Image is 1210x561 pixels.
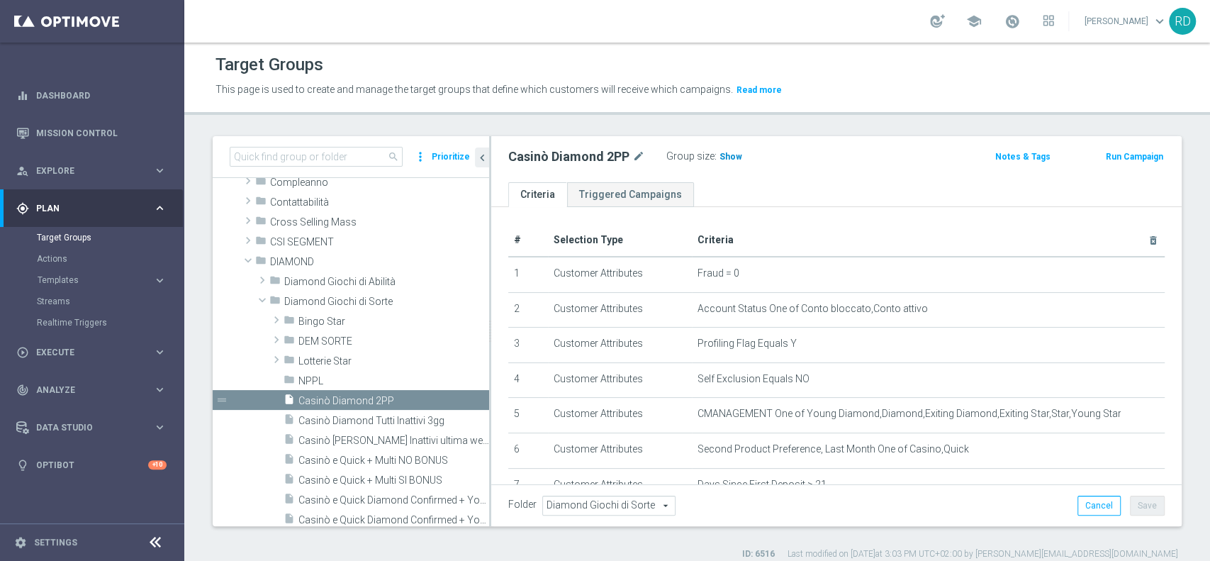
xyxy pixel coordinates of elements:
[37,248,183,270] div: Actions
[37,232,147,243] a: Target Groups
[548,398,693,433] td: Customer Attributes
[16,90,167,101] button: equalizer Dashboard
[16,77,167,114] div: Dashboard
[994,149,1052,165] button: Notes & Tags
[16,422,167,433] button: Data Studio keyboard_arrow_right
[715,150,717,162] label: :
[298,455,489,467] span: Casin&#xF2; e Quick &#x2B; Multi NO BONUS
[153,421,167,434] i: keyboard_arrow_right
[698,479,827,491] span: Days Since First Deposit > 21
[298,494,489,506] span: Casin&#xF2; e Quick Diamond Confirmed &#x2B; Young&#x2B; Exiting
[14,536,27,549] i: settings
[270,236,489,248] span: CSI SEGMENT
[508,433,548,468] td: 6
[548,292,693,328] td: Customer Attributes
[1077,496,1121,516] button: Cancel
[698,338,797,350] span: Profiling Flag Equals Y
[16,202,153,215] div: Plan
[16,346,153,359] div: Execute
[16,114,167,152] div: Mission Control
[284,374,295,390] i: folder
[548,433,693,468] td: Customer Attributes
[298,335,489,348] span: DEM SORTE
[508,292,548,328] td: 2
[298,375,489,387] span: NPPL
[37,317,147,328] a: Realtime Triggers
[548,468,693,504] td: Customer Attributes
[719,152,742,162] span: Show
[284,473,295,489] i: insert_drive_file
[269,274,281,291] i: folder
[284,314,295,331] i: folder
[508,499,537,511] label: Folder
[1169,8,1196,35] div: RD
[16,384,29,396] i: track_changes
[37,270,183,291] div: Templates
[16,446,167,484] div: Optibot
[16,203,167,214] div: gps_fixed Plan keyboard_arrow_right
[475,148,489,167] button: chevron_left
[388,151,399,162] span: search
[36,386,153,394] span: Analyze
[698,373,810,385] span: Self Exclusion Equals NO
[270,216,489,228] span: Cross Selling Mass
[153,201,167,215] i: keyboard_arrow_right
[16,165,167,177] button: person_search Explore keyboard_arrow_right
[270,256,489,268] span: DIAMOND
[1148,235,1159,246] i: delete_forever
[16,165,153,177] div: Explore
[153,274,167,287] i: keyboard_arrow_right
[36,167,153,175] span: Explore
[16,346,29,359] i: play_circle_outline
[284,433,295,450] i: insert_drive_file
[16,384,167,396] button: track_changes Analyze keyboard_arrow_right
[1130,496,1165,516] button: Save
[298,435,489,447] span: Casin&#xF2; Diamond Tutti Inattivi ultima week
[966,13,982,29] span: school
[548,257,693,292] td: Customer Attributes
[1083,11,1169,32] a: [PERSON_NAME]keyboard_arrow_down
[37,274,167,286] button: Templates keyboard_arrow_right
[255,255,267,271] i: folder
[476,151,489,165] i: chevron_left
[298,514,489,526] span: Casin&#xF2; e Quick Diamond Confirmed &#x2B; Young&#x2B; Exiting &gt; 25 anni
[413,147,427,167] i: more_vert
[153,164,167,177] i: keyboard_arrow_right
[508,328,548,363] td: 3
[36,114,167,152] a: Mission Control
[508,148,629,165] h2: Casinò Diamond 2PP
[735,82,783,98] button: Read more
[508,257,548,292] td: 1
[16,459,29,472] i: lightbulb
[16,460,167,471] div: lightbulb Optibot +10
[270,196,489,209] span: Contattabilit&#xE0;
[148,460,167,470] div: +10
[632,148,645,165] i: mode_edit
[215,55,323,75] h1: Target Groups
[698,303,928,315] span: Account Status One of Conto bloccato,Conto attivo
[284,493,295,509] i: insert_drive_file
[508,468,548,504] td: 7
[284,296,489,308] span: Diamond Giochi di Sorte
[1104,149,1165,165] button: Run Campaign
[16,89,29,102] i: equalizer
[284,394,295,410] i: insert_drive_file
[666,150,715,162] label: Group size
[38,276,153,284] div: Templates
[255,195,267,211] i: folder
[36,77,167,114] a: Dashboard
[698,443,969,455] span: Second Product Preference, Last Month One of Casino,Quick
[298,474,489,487] span: Casin&#xF2; e Quick &#x2B; Multi SI BONUS
[298,316,489,328] span: Bingo Star
[36,423,153,432] span: Data Studio
[284,413,295,430] i: insert_drive_file
[153,345,167,359] i: keyboard_arrow_right
[698,267,739,279] span: Fraud = 0
[34,538,77,547] a: Settings
[788,548,1178,560] label: Last modified on [DATE] at 3:03 PM UTC+02:00 by [PERSON_NAME][EMAIL_ADDRESS][DOMAIN_NAME]
[16,202,29,215] i: gps_fixed
[298,415,489,427] span: Casin&#xF2; Diamond Tutti Inattivi 3gg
